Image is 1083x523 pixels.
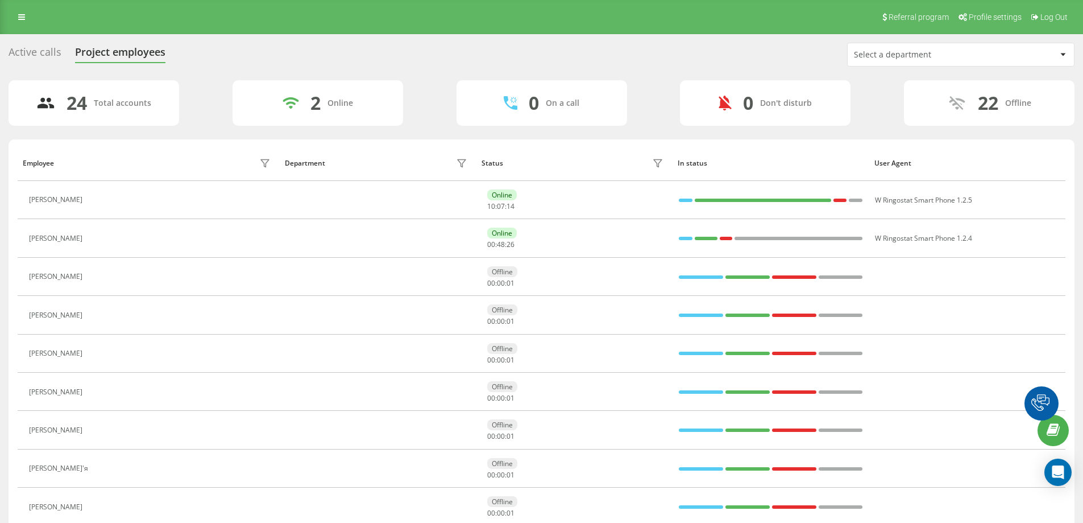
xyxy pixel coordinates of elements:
[487,496,517,507] div: Offline
[29,196,85,204] div: [PERSON_NAME]
[507,355,514,365] span: 01
[29,349,85,357] div: [PERSON_NAME]
[487,343,517,354] div: Offline
[978,92,998,114] div: 22
[67,92,87,114] div: 24
[507,508,514,518] span: 01
[29,503,85,511] div: [PERSON_NAME]
[487,278,495,288] span: 00
[760,98,812,108] div: Don't disturb
[497,508,505,518] span: 00
[487,201,495,211] span: 10
[497,470,505,480] span: 00
[497,278,505,288] span: 00
[487,279,514,287] div: : :
[497,431,505,441] span: 00
[487,471,514,479] div: : :
[310,92,321,114] div: 2
[497,393,505,403] span: 00
[482,159,503,167] div: Status
[1040,13,1068,22] span: Log Out
[743,92,753,114] div: 0
[29,311,85,319] div: [PERSON_NAME]
[9,46,61,64] div: Active calls
[327,98,353,108] div: Online
[29,464,91,472] div: [PERSON_NAME]'я
[285,159,325,167] div: Department
[487,509,514,517] div: : :
[529,92,539,114] div: 0
[889,13,949,22] span: Referral program
[487,356,514,364] div: : :
[507,316,514,326] span: 01
[487,419,517,430] div: Offline
[29,426,85,434] div: [PERSON_NAME]
[497,316,505,326] span: 00
[487,304,517,315] div: Offline
[487,203,514,211] div: : :
[487,508,495,518] span: 00
[546,98,579,108] div: On a call
[487,318,514,326] div: : :
[23,159,54,167] div: Employee
[487,316,495,326] span: 00
[487,266,517,277] div: Offline
[875,233,972,243] span: W Ringostat Smart Phone 1.2.4
[94,98,151,108] div: Total accounts
[487,381,517,392] div: Offline
[487,228,517,238] div: Online
[507,278,514,288] span: 01
[29,234,85,242] div: [PERSON_NAME]
[507,393,514,403] span: 01
[29,388,85,396] div: [PERSON_NAME]
[1044,459,1072,486] div: Open Intercom Messenger
[487,433,514,440] div: : :
[487,241,514,249] div: : :
[487,240,495,249] span: 00
[507,201,514,211] span: 14
[487,393,495,403] span: 00
[75,46,165,64] div: Project employees
[854,50,990,60] div: Select a department
[487,458,517,469] div: Offline
[487,355,495,365] span: 00
[487,470,495,480] span: 00
[497,240,505,249] span: 48
[507,431,514,441] span: 01
[497,201,505,211] span: 07
[487,431,495,441] span: 00
[507,240,514,249] span: 26
[507,470,514,480] span: 01
[875,195,972,205] span: W Ringostat Smart Phone 1.2.5
[1005,98,1031,108] div: Offline
[497,355,505,365] span: 00
[874,159,1060,167] div: User Agent
[969,13,1022,22] span: Profile settings
[487,190,517,200] div: Online
[487,394,514,402] div: : :
[29,273,85,281] div: [PERSON_NAME]
[678,159,864,167] div: In status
